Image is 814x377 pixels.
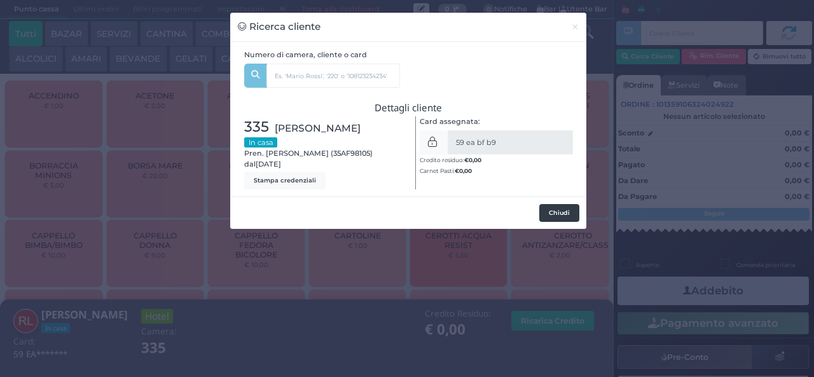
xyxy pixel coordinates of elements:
[455,167,472,174] b: €
[275,121,361,135] span: [PERSON_NAME]
[420,167,472,174] small: Carnet Pasti:
[244,102,573,113] h3: Dettagli cliente
[244,172,326,189] button: Stampa credenziali
[464,156,481,163] b: €
[238,20,321,34] h3: Ricerca cliente
[564,13,586,41] button: Chiudi
[571,20,579,34] span: ×
[420,116,480,127] label: Card assegnata:
[266,64,400,88] input: Es. 'Mario Rossi', '220' o '108123234234'
[244,50,367,60] label: Numero di camera, cliente o card
[244,137,277,147] small: In casa
[256,159,281,170] span: [DATE]
[469,156,481,164] span: 0,00
[244,116,269,138] span: 335
[539,204,579,222] button: Chiudi
[238,116,409,189] div: Pren. [PERSON_NAME] (35AF98105) dal
[459,167,472,175] span: 0,00
[420,156,481,163] small: Credito residuo:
